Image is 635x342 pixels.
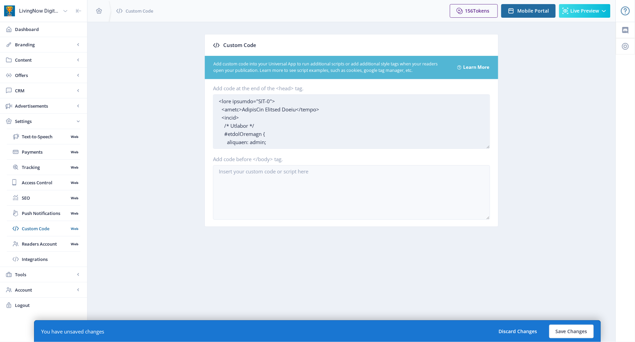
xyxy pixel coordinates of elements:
[68,133,80,140] nb-badge: Web
[15,87,75,94] span: CRM
[223,40,256,50] span: Custom Code
[571,8,599,14] span: Live Preview
[41,328,104,335] div: You have unsaved changes
[463,62,490,73] a: Learn More
[15,103,75,109] span: Advertisements
[68,149,80,155] nb-badge: Web
[22,195,68,201] span: SEO
[22,149,68,155] span: Payments
[492,325,544,338] button: Discard Changes
[7,252,80,267] a: Integrations
[68,179,80,186] nb-badge: Web
[501,4,556,18] button: Mobile Portal
[15,286,75,293] span: Account
[213,85,485,92] label: Add code at the end of the <head> tag.
[7,190,80,205] a: SEOWeb
[7,144,80,159] a: PaymentsWeb
[22,164,68,171] span: Tracking
[7,175,80,190] a: Access ControlWeb
[7,206,80,221] a: Push NotificationsWeb
[7,129,80,144] a: Text-to-SpeechWeb
[473,7,490,14] span: Tokens
[7,160,80,175] a: TrackingWeb
[15,26,82,33] span: Dashboard
[549,325,594,338] button: Save Changes
[15,72,75,79] span: Offers
[15,41,75,48] span: Branding
[559,4,610,18] button: Live Preview
[15,302,82,309] span: Logout
[22,210,68,217] span: Push Notifications
[213,156,485,162] label: Add code before </body> tag.
[22,179,68,186] span: Access Control
[19,3,60,18] div: LivingNow Digital Media
[68,164,80,171] nb-badge: Web
[450,4,498,18] button: 156Tokens
[126,7,153,14] span: Custom Code
[22,256,80,263] span: Integrations
[22,240,68,247] span: Readers Account
[15,118,75,125] span: Settings
[68,225,80,232] nb-badge: Web
[213,61,449,74] div: Add custom code into your Universal App to run additional scripts or add additional style tags wh...
[22,133,68,140] span: Text-to-Speech
[68,240,80,247] nb-badge: Web
[68,210,80,217] nb-badge: Web
[68,195,80,201] nb-badge: Web
[7,221,80,236] a: Custom CodeWeb
[518,8,549,14] span: Mobile Portal
[15,271,75,278] span: Tools
[4,5,15,16] img: app-icon.png
[15,57,75,63] span: Content
[22,225,68,232] span: Custom Code
[7,236,80,251] a: Readers AccountWeb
